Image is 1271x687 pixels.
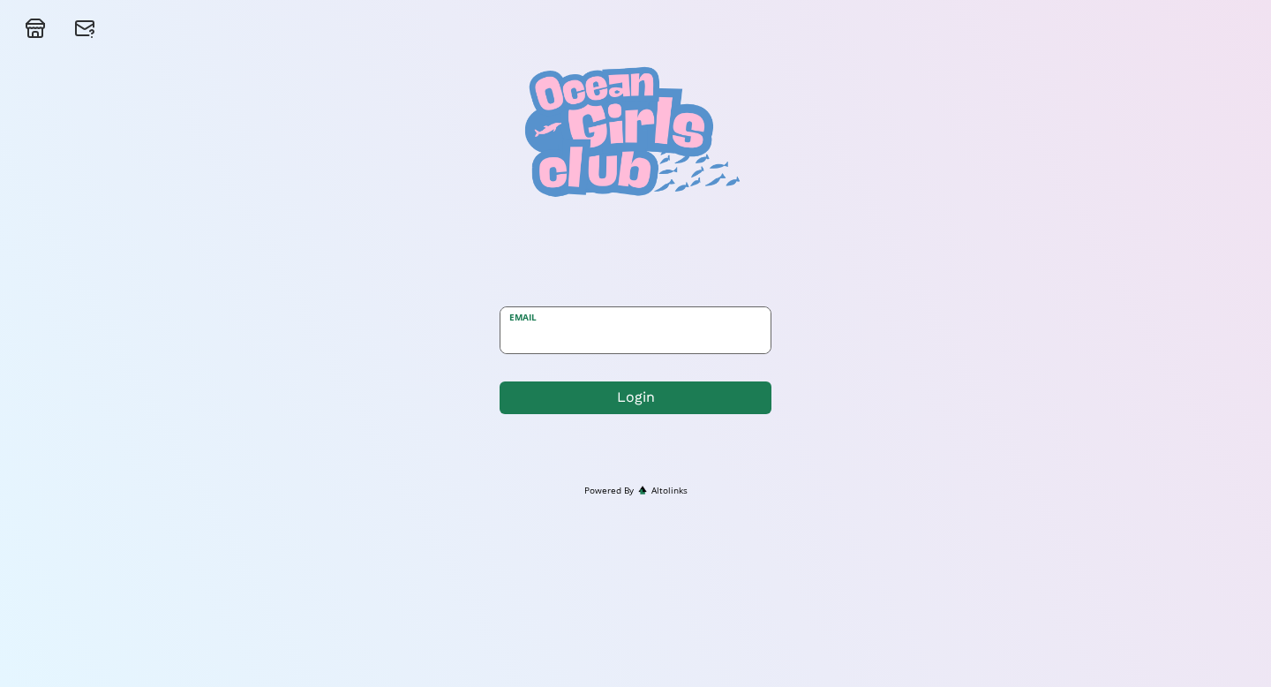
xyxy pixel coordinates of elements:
[427,53,845,208] img: sUztbQuRCcrb
[500,381,771,414] button: Login
[500,307,753,324] label: email
[638,486,647,494] img: favicon-32x32.png
[651,484,688,497] span: Altolinks
[584,484,634,497] span: Powered By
